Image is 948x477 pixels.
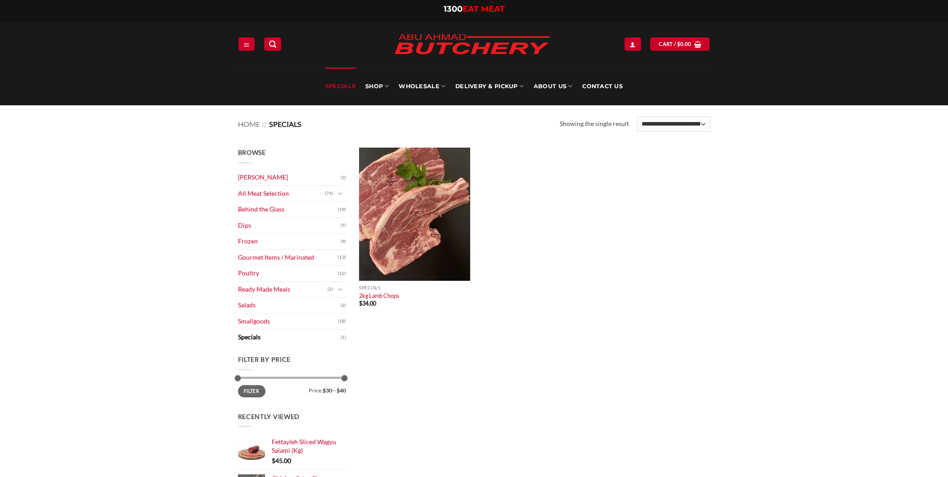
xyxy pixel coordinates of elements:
[238,148,266,156] span: Browse
[444,4,463,14] span: 1300
[365,67,389,105] a: SHOP
[341,331,346,344] span: (1)
[338,267,346,280] span: (12)
[335,284,346,294] button: Toggle
[359,148,470,281] img: Lamb_forequarter_Chops (per 1Kg)
[238,282,328,297] a: Ready Made Meals
[238,186,325,202] a: All Meat Selection
[341,171,346,184] span: (2)
[238,170,341,185] a: [PERSON_NAME]
[323,387,332,394] span: $30
[272,438,336,454] span: Fettayleh Sliced Wagyu Salami (Kg)
[341,235,346,248] span: (9)
[238,218,341,234] a: Dips
[359,285,470,290] p: Specials
[238,314,338,329] a: Smallgoods
[560,119,629,129] p: Showing the single result
[238,329,341,345] a: Specials
[328,283,333,296] span: (2)
[582,67,623,105] a: Contact Us
[238,250,338,265] a: Gourmet Items / Marinated
[238,265,338,281] a: Poultry
[325,67,355,105] a: Specials
[238,385,346,393] div: Price: —
[650,37,710,50] a: View cart
[359,300,376,307] bdi: 34.00
[359,292,400,299] a: 2kg Lamb Chops
[238,234,341,249] a: Frozen
[534,67,572,105] a: About Us
[338,203,346,216] span: (19)
[238,120,260,128] a: Home
[659,40,691,48] span: Cart /
[444,4,505,14] a: 1300EAT MEAT
[272,438,346,454] a: Fettayleh Sliced Wagyu Salami (Kg)
[238,297,341,313] a: Salads
[238,202,338,217] a: Behind the Glass
[910,441,939,468] iframe: chat widget
[455,67,524,105] a: Delivery & Pickup
[325,187,333,200] span: (74)
[677,41,692,47] bdi: 0.00
[262,120,267,128] span: //
[272,457,291,464] bdi: 45.00
[272,457,275,464] span: $
[338,251,346,264] span: (13)
[359,300,362,307] span: $
[625,37,641,50] a: Login
[264,37,281,50] a: Search
[238,413,300,420] span: Recently Viewed
[637,117,710,132] select: Shop order
[386,28,557,62] img: Abu Ahmad Butchery
[337,387,346,394] span: $40
[238,385,265,397] button: Filter
[341,299,346,312] span: (2)
[341,219,346,232] span: (5)
[335,189,346,198] button: Toggle
[238,37,255,50] a: Menu
[269,120,301,128] span: Specials
[238,355,291,363] span: Filter by price
[677,40,680,48] span: $
[399,67,445,105] a: Wholesale
[338,315,346,328] span: (18)
[463,4,505,14] span: EAT MEAT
